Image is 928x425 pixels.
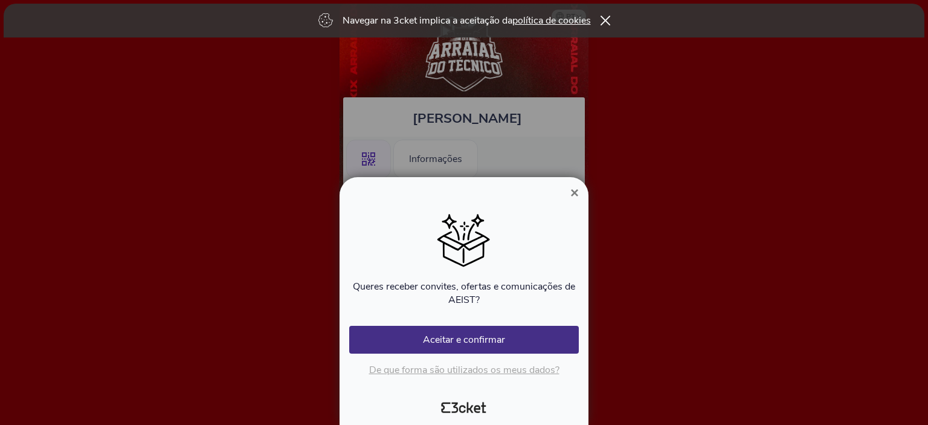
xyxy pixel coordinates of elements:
[349,363,579,377] p: De que forma são utilizados os meus dados?
[349,280,579,307] p: Queres receber convites, ofertas e comunicações de AEIST?
[349,326,579,354] button: Aceitar e confirmar
[570,184,579,201] span: ×
[512,14,591,27] a: política de cookies
[343,14,591,27] p: Navegar na 3cket implica a aceitação da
